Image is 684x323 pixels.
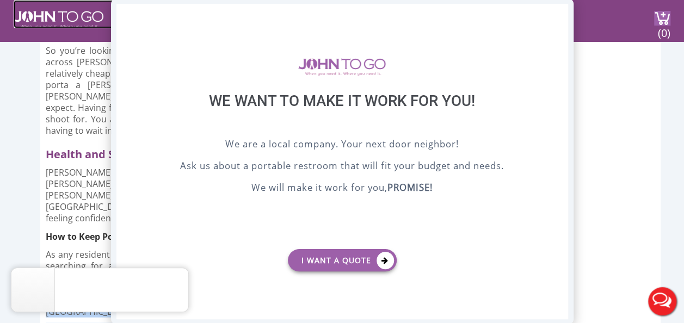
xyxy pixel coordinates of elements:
[551,4,568,22] div: X
[144,181,541,197] p: We will make it work for you,
[144,92,541,137] div: We want to make it work for you!
[144,137,541,153] p: We are a local company. Your next door neighbor!
[144,159,541,175] p: Ask us about a portable restroom that will fit your budget and needs.
[387,181,433,194] b: PROMISE!
[288,249,397,271] a: I want a Quote
[298,58,386,76] img: logo of viptogo
[640,279,684,323] button: Live Chat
